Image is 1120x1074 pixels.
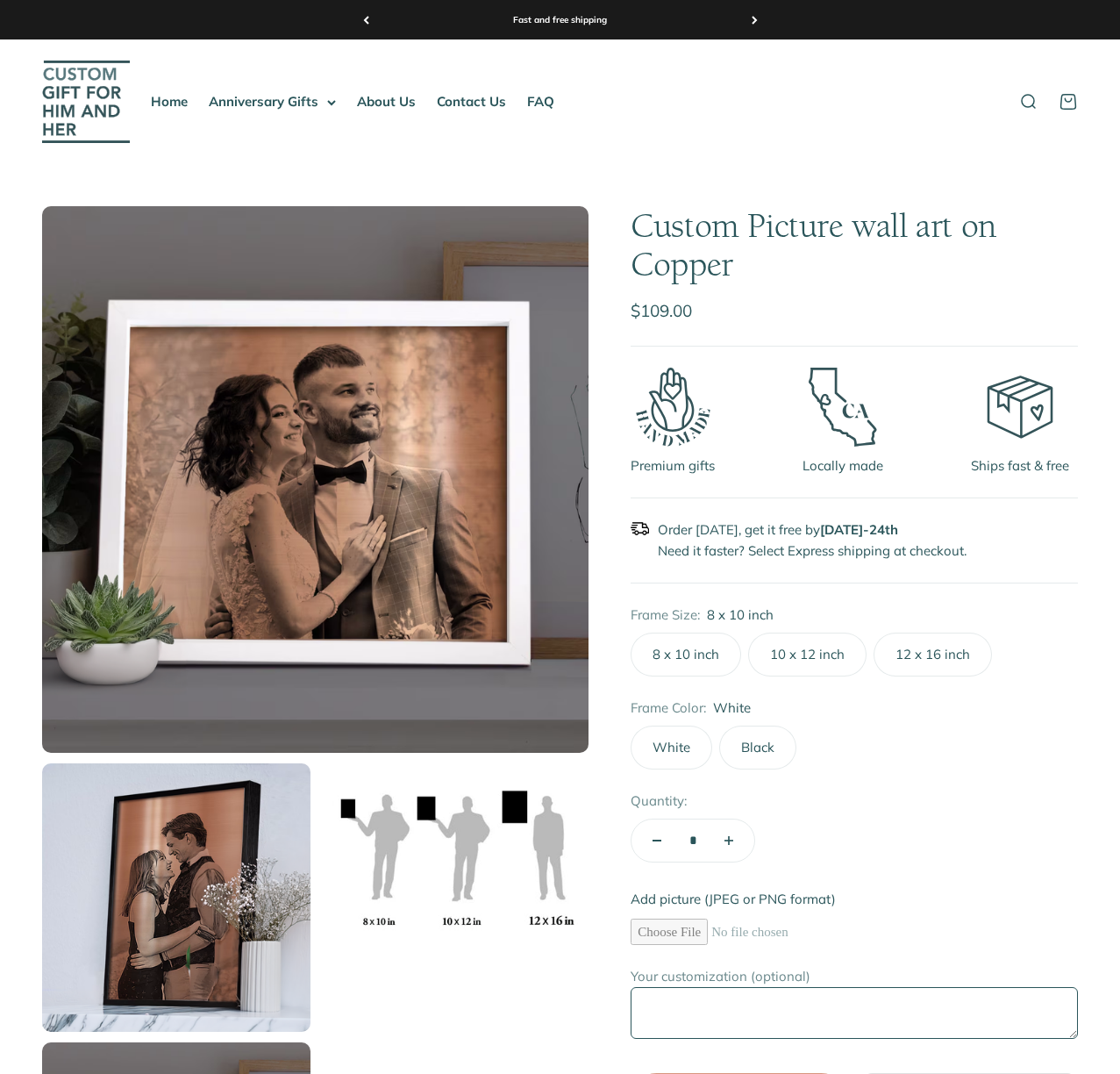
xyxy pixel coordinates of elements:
[631,968,810,984] label: Your customization (optional)
[527,93,554,110] a: FAQ
[703,820,754,862] button: Increase quantity
[631,206,1078,283] h1: Custom Picture wall art on Copper
[803,447,883,476] span: Locally made
[971,447,1069,476] span: Ships fast & free
[631,820,682,862] button: Decrease quantity
[42,206,589,753] img: Custom Picture wall art on Copper
[869,521,898,538] span: 24th
[631,698,706,719] legend: Frame Color:
[321,763,589,964] img: Custom Picture wall art on Copper
[809,368,877,447] img: made-in-california.svg
[752,12,758,27] button: Next
[437,93,506,110] a: Contact Us
[631,791,687,812] label: Quantity:
[363,12,369,27] button: Previous
[631,891,836,907] label: Add picture (JPEG or PNG format)
[987,368,1053,447] img: ship-free.svg
[42,763,310,1032] img: Custom Picture wall art on Copper
[631,605,700,626] legend: Frame Size:
[357,93,416,110] a: About Us
[636,368,710,447] img: hand-made-icon.svg
[513,12,607,27] p: Fast and free shipping
[820,521,863,538] span: [DATE]
[209,91,336,112] summary: Anniversary Gifts
[631,519,649,541] img: 709790.png
[151,93,188,110] a: Home
[631,447,715,476] span: Premium gifts
[820,521,898,538] strong: -
[713,698,751,719] variant-option-value: White
[707,605,774,626] variant-option-value: 8 x 10 inch
[631,297,692,324] sale-price: $109.00
[631,519,1078,562] p: Order [DATE], get it free by Need it faster? Select Express shipping at checkout.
